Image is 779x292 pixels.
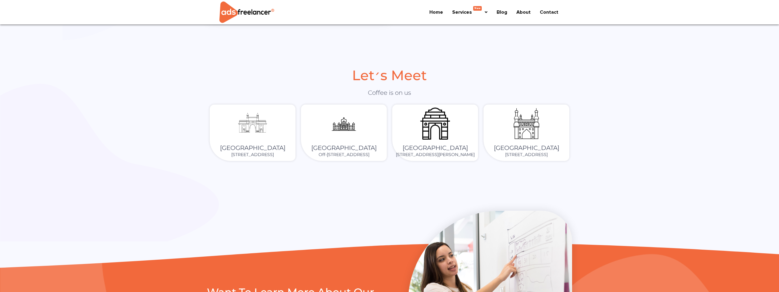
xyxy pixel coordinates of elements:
h3: [GEOGRAPHIC_DATA] [304,144,384,151]
p: [STREET_ADDRESS] [213,151,292,158]
a: Home [425,5,448,19]
a: ServicesNew [448,5,492,19]
img: Contact Us 1 [237,108,269,140]
img: Contact Us 3 [419,108,451,140]
h2: Coffee is on us [207,90,572,96]
img: Contact Us 2 [328,108,360,140]
a: Blog [492,5,512,19]
img: Contact Us 4 [511,108,543,140]
p: [STREET_ADDRESS] [487,151,566,158]
a: Contact [535,5,563,19]
a: About [512,5,535,19]
img: Logo-Rights-Reserved [219,2,274,23]
h3: [GEOGRAPHIC_DATA] [213,144,292,151]
p: Off-[STREET_ADDRESS] [304,151,384,158]
p: [STREET_ADDRESS][PERSON_NAME] [395,151,475,158]
h3: [GEOGRAPHIC_DATA] [395,144,475,151]
h3: [GEOGRAPHIC_DATA] [487,144,566,151]
h4: Let׳s Meet [207,67,572,84]
span: New [473,7,482,12]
